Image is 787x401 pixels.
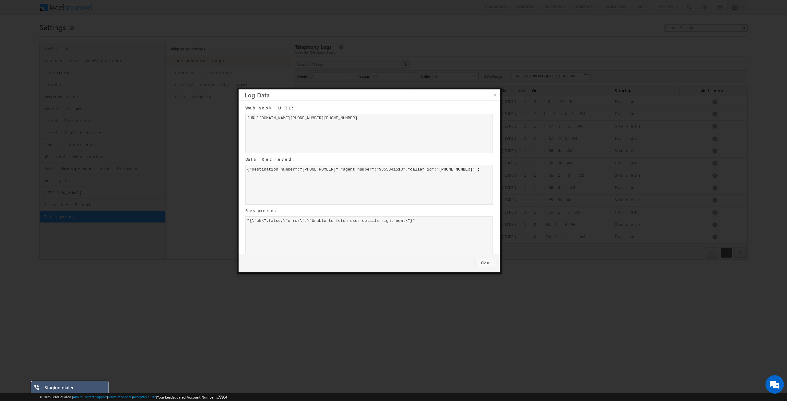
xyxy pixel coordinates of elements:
h3: Log Data [245,89,500,100]
button: × [490,89,500,100]
div: {"destination_number":"[PHONE_NUMBER]","agent_number":"9355841513","caller_id":"[PHONE_NUMBER]" } [245,165,493,205]
h4: Response: [245,208,492,213]
button: Close [476,259,495,267]
div: [URL][DOMAIN_NAME][PHONE_NUMBER][PHONE_NUMBER] [245,114,493,153]
span: 77804 [218,395,227,399]
h4: Data Recieved: [245,156,492,162]
h4: Webhook URL: [245,105,492,111]
span: © 2025 LeadSquared | | | | | [39,394,227,400]
a: Terms of Service [108,395,132,399]
div: "{\"ok\":false,\"error\":\"Unable to fetch user details right now.\"}" [245,216,493,256]
a: About [73,395,82,399]
a: Contact Support [83,395,107,399]
span: Your Leadsquared Account Number is [157,395,227,399]
div: Staging dialer [45,385,104,393]
a: Acceptable Use [133,395,156,399]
